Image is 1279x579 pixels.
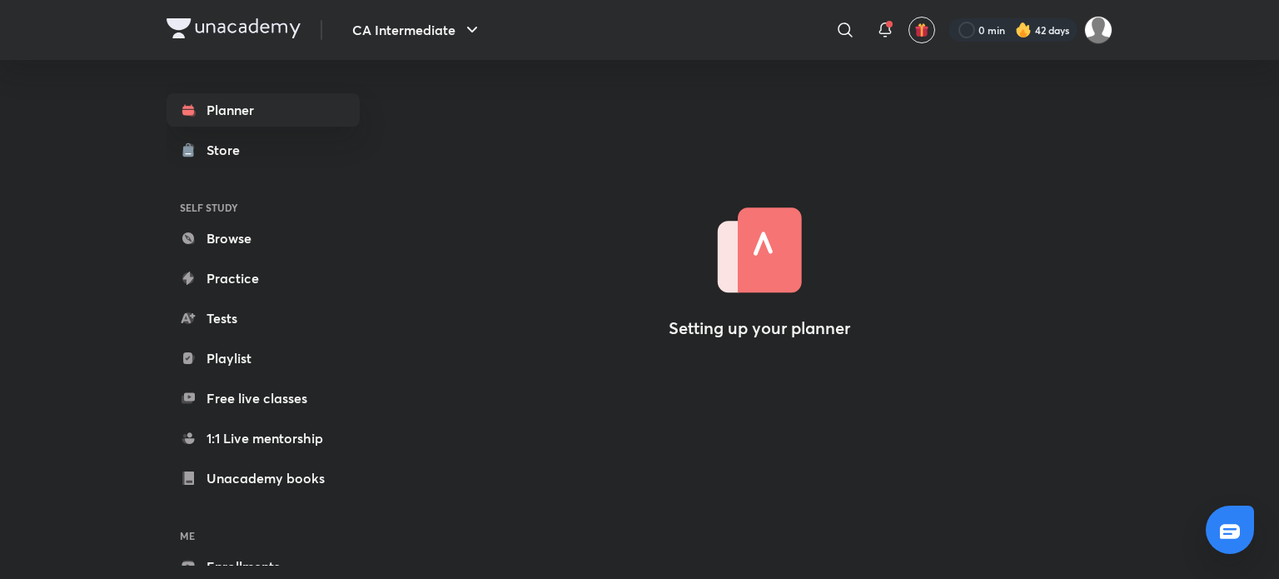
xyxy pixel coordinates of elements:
[908,17,935,43] button: avatar
[342,13,492,47] button: CA Intermediate
[167,302,360,335] a: Tests
[167,18,301,38] img: Company Logo
[167,342,360,375] a: Playlist
[167,93,360,127] a: Planner
[167,522,360,550] h6: ME
[1084,16,1112,44] img: siddhant soni
[167,193,360,222] h6: SELF STUDY
[669,318,850,338] h4: Setting up your planner
[1015,22,1032,38] img: streak
[167,18,301,42] a: Company Logo
[167,462,360,495] a: Unacademy books
[167,262,360,295] a: Practice
[207,140,250,160] div: Store
[167,133,360,167] a: Store
[167,222,360,255] a: Browse
[167,382,360,415] a: Free live classes
[167,422,360,455] a: 1:1 Live mentorship
[914,22,929,37] img: avatar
